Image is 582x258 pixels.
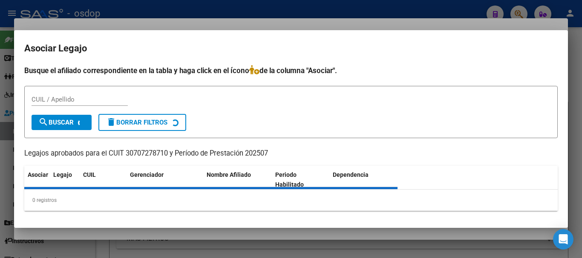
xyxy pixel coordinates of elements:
span: Nombre Afiliado [207,171,251,178]
div: 0 registros [24,190,558,211]
button: Borrar Filtros [98,114,186,131]
h4: Busque el afiliado correspondiente en la tabla y haga click en el ícono de la columna "Asociar". [24,65,558,76]
span: CUIL [83,171,96,178]
span: Legajo [53,171,72,178]
p: Legajos aprobados para el CUIT 30707278710 y Período de Prestación 202507 [24,148,558,159]
span: Asociar [28,171,48,178]
datatable-header-cell: Gerenciador [127,166,203,194]
datatable-header-cell: Legajo [50,166,80,194]
datatable-header-cell: Periodo Habilitado [272,166,329,194]
datatable-header-cell: Dependencia [329,166,398,194]
span: Gerenciador [130,171,164,178]
div: Open Intercom Messenger [553,229,573,249]
span: Buscar [38,119,74,126]
button: Buscar [32,115,92,130]
datatable-header-cell: Nombre Afiliado [203,166,272,194]
span: Borrar Filtros [106,119,167,126]
mat-icon: delete [106,117,116,127]
datatable-header-cell: Asociar [24,166,50,194]
datatable-header-cell: CUIL [80,166,127,194]
span: Dependencia [333,171,369,178]
h2: Asociar Legajo [24,40,558,57]
span: Periodo Habilitado [275,171,304,188]
mat-icon: search [38,117,49,127]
